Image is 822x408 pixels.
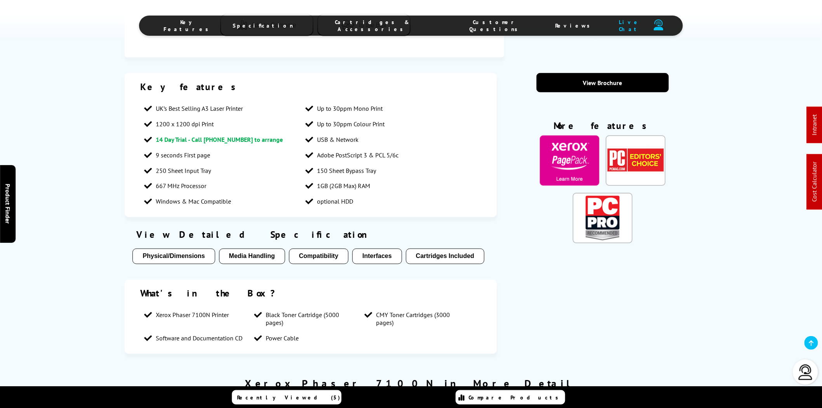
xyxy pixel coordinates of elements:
[317,151,399,159] span: Adobe PostScript 3 & PCL 5/6c
[156,182,206,190] span: 667 MHz Processor
[610,19,650,33] span: Live Chat
[456,390,565,405] a: Compare Products
[317,198,353,206] span: optional HDD
[156,136,283,143] span: 14 Day Trial - Call [PHONE_NUMBER] to arrange
[811,115,819,136] a: Intranet
[156,311,229,319] span: Xerox Phaser 7100N Printer
[606,180,665,187] a: KeyFeatureModal159
[536,120,669,136] div: More features
[4,184,12,224] span: Product Finder
[156,120,214,128] span: 1200 x 1200 dpi Print
[156,105,243,112] span: UK’s Best Selling A3 Laser Printer
[158,19,218,33] span: Key Features
[540,136,599,186] img: Save up to 50%
[654,19,664,31] img: user-headset-duotone.svg
[156,335,242,342] span: Software and Documentation CD
[317,182,370,190] span: 1GB (2GB Max) RAM
[156,151,210,159] span: 9 seconds First page
[606,136,665,186] img: Phaser 7100 PC Mag Review
[125,377,697,390] h2: Xerox Phaser 7100N in More Detail
[317,136,359,143] span: USB & Network
[536,73,669,92] a: View Brochure
[266,335,299,342] span: Power Cable
[219,249,285,264] button: Media Handling
[555,22,594,29] span: Reviews
[237,394,340,401] span: Recently Viewed (5)
[140,288,481,300] div: What's in the Box?
[352,249,402,264] button: Interfaces
[233,22,294,29] span: Specification
[289,249,348,264] button: Compatibility
[468,394,563,401] span: Compare Products
[317,120,385,128] span: Up to 30ppm Colour Print
[140,81,481,93] div: Key features
[406,249,484,264] button: Cartridges Included
[811,162,819,202] a: Cost Calculator
[156,167,211,174] span: 250 Sheet Input Tray
[309,19,436,33] span: Cartridges & Accessories
[573,237,632,245] a: KeyFeatureModal154
[573,193,632,243] img: Phaser 7100<br>PC Pro Review
[452,19,540,33] span: Customer Questions
[132,229,489,241] div: View Detailed Specification
[317,167,376,174] span: 150 Sheet Bypass Tray
[798,364,813,380] img: user-headset-light.svg
[132,249,215,264] button: Physical/Dimensions
[376,311,467,327] span: CMY Toner Cartridges (3000 pages)
[540,180,599,187] a: KeyFeatureModal7
[232,390,341,405] a: Recently Viewed (5)
[156,198,231,206] span: Windows & Mac Compatible
[317,105,383,112] span: Up to 30ppm Mono Print
[266,311,357,327] span: Black Toner Cartridge (5000 pages)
